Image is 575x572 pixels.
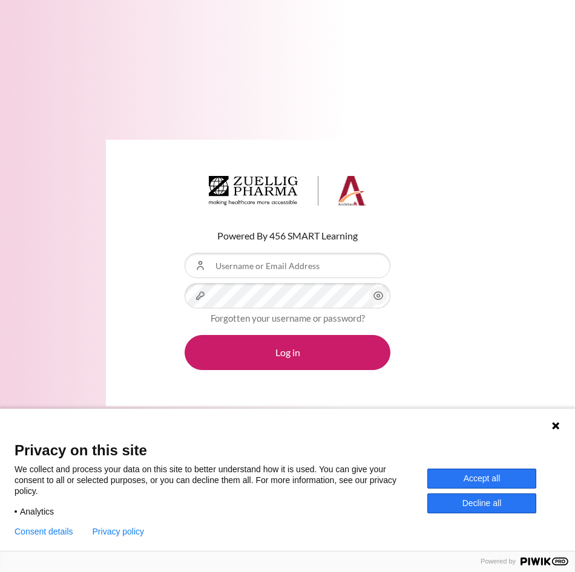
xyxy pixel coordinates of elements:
[427,469,536,489] button: Accept all
[209,176,366,206] img: Architeck
[15,527,73,536] button: Consent details
[185,229,390,243] p: Powered By 456 SMART Learning
[20,506,54,517] span: Analytics
[211,313,365,323] a: Forgotten your username or password?
[427,493,536,513] button: Decline all
[15,464,427,496] p: We collect and process your data on this site to better understand how it is used. You can give y...
[93,527,145,536] a: Privacy policy
[209,176,366,211] a: Architeck
[15,441,560,459] span: Privacy on this site
[185,335,390,370] button: Log in
[185,253,390,278] input: Username or Email Address
[476,557,521,565] span: Powered by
